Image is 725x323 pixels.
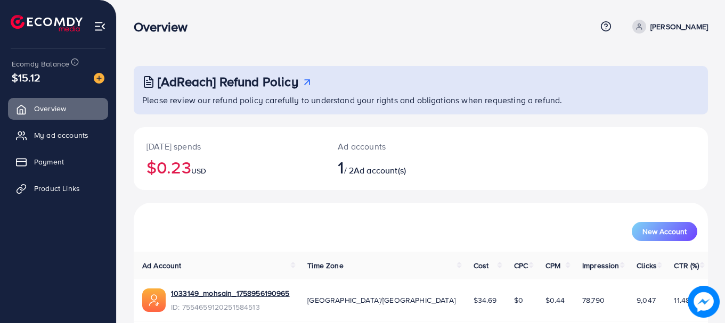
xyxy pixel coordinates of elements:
span: My ad accounts [34,130,88,140]
p: [DATE] spends [146,140,312,153]
span: ID: 7554659120251584513 [171,302,290,312]
span: Ecomdy Balance [12,59,69,69]
a: My ad accounts [8,125,108,146]
span: Ad Account [142,260,182,271]
a: Payment [8,151,108,172]
h2: $0.23 [146,157,312,177]
a: [PERSON_NAME] [628,20,708,34]
span: Cost [474,260,489,271]
a: Product Links [8,178,108,199]
span: Overview [34,103,66,114]
span: CTR (%) [674,260,699,271]
span: 9,047 [637,295,656,305]
span: $34.69 [474,295,497,305]
span: CPM [545,260,560,271]
p: [PERSON_NAME] [650,20,708,33]
a: Overview [8,98,108,119]
span: Time Zone [307,260,343,271]
span: Product Links [34,183,80,194]
img: image [94,73,104,84]
p: Ad accounts [338,140,456,153]
span: [GEOGRAPHIC_DATA]/[GEOGRAPHIC_DATA] [307,295,455,305]
img: logo [11,15,83,31]
img: image [688,286,720,318]
span: CPC [514,260,528,271]
img: ic-ads-acc.e4c84228.svg [142,288,166,312]
button: New Account [632,222,697,241]
span: Payment [34,156,64,167]
span: 1 [338,155,344,179]
span: $0 [514,295,523,305]
h3: Overview [134,19,196,35]
span: Impression [582,260,620,271]
span: $0.44 [545,295,565,305]
span: Ad account(s) [354,164,406,176]
span: Clicks [637,260,657,271]
h2: / 2 [338,157,456,177]
h3: [AdReach] Refund Policy [158,74,298,89]
p: Please review our refund policy carefully to understand your rights and obligations when requesti... [142,94,702,106]
span: $15.12 [12,70,40,85]
span: New Account [642,228,687,235]
span: USD [191,165,206,176]
a: 1033149_mohsain_1758956190965 [171,288,290,299]
span: 78,790 [582,295,605,305]
img: menu [94,20,106,32]
span: 11.48 [674,295,690,305]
